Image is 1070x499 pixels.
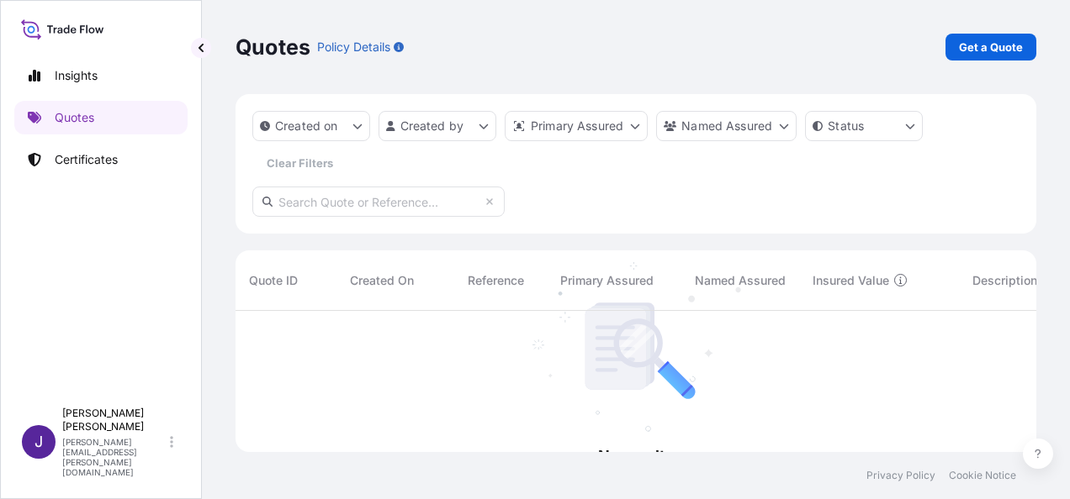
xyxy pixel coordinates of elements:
[55,151,118,168] p: Certificates
[866,469,935,482] a: Privacy Policy
[317,39,390,55] p: Policy Details
[813,272,889,289] span: Insured Value
[62,407,167,433] p: [PERSON_NAME] [PERSON_NAME]
[949,469,1016,482] a: Cookie Notice
[400,118,464,134] p: Created by
[695,272,786,289] span: Named Assured
[275,118,338,134] p: Created on
[34,433,43,450] span: J
[252,186,505,217] input: Search Quote or Reference...
[656,111,797,141] button: cargoOwner Filter options
[14,59,188,92] a: Insights
[828,118,864,134] p: Status
[350,272,414,289] span: Created On
[55,67,98,84] p: Insights
[55,109,94,126] p: Quotes
[959,39,1023,55] p: Get a Quote
[531,118,623,134] p: Primary Assured
[249,272,298,289] span: Quote ID
[560,272,654,289] span: Primary Assured
[267,155,333,171] p: Clear Filters
[14,143,188,176] a: Certificates
[14,101,188,134] a: Quotes
[681,118,772,134] p: Named Assured
[379,111,496,141] button: createdBy Filter options
[252,111,370,141] button: createdOn Filter options
[468,272,524,289] span: Reference
[805,111,923,141] button: certificateStatus Filter options
[946,34,1036,60] a: Get a Quote
[252,150,347,176] button: Clear Filters
[236,34,310,60] p: Quotes
[505,111,648,141] button: distributor Filter options
[62,437,167,477] p: [PERSON_NAME][EMAIL_ADDRESS][PERSON_NAME][DOMAIN_NAME]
